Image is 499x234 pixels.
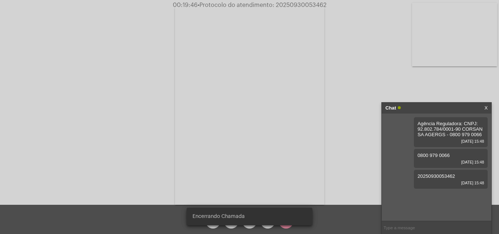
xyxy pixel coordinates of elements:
[382,221,491,234] input: Type a message
[385,103,396,114] strong: Chat
[418,181,484,185] span: [DATE] 15:48
[173,2,198,8] span: 00:19:46
[418,153,450,158] span: 0800 979 0066
[198,2,199,8] span: •
[418,160,484,164] span: [DATE] 15:48
[418,173,455,179] span: 20250930053462
[418,139,484,143] span: [DATE] 15:48
[484,103,488,114] a: X
[193,213,245,220] span: Encerrando Chamada
[398,106,401,109] span: Online
[418,121,483,137] span: Agência Reguladora: CNPJ: 92.802.784/0001-90 CORSAN SA AGERGS - 0800 979 0066
[198,2,327,8] span: Protocolo do atendimento: 20250930053462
